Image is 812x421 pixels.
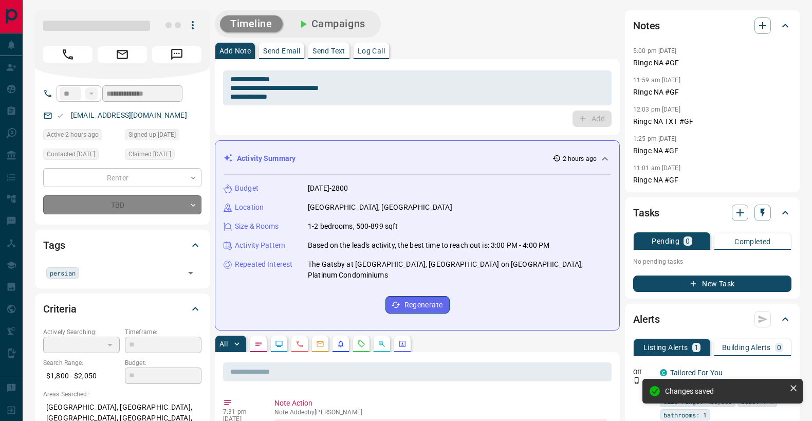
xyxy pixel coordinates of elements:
[43,297,201,321] div: Criteria
[235,259,292,270] p: Repeated Interest
[633,77,680,84] p: 11:59 am [DATE]
[633,377,640,384] svg: Push Notification Only
[316,340,324,348] svg: Emails
[694,344,698,351] p: 1
[43,149,120,163] div: Wed Aug 13 2025
[43,46,93,63] span: Call
[296,340,304,348] svg: Calls
[643,344,688,351] p: Listing Alerts
[43,168,201,187] div: Renter
[219,47,251,54] p: Add Note
[275,340,283,348] svg: Lead Browsing Activity
[633,254,791,269] p: No pending tasks
[633,200,791,225] div: Tasks
[633,106,680,113] p: 12:03 pm [DATE]
[47,130,99,140] span: Active 2 hours ago
[50,268,76,278] span: persian
[224,149,611,168] div: Activity Summary2 hours ago
[734,238,771,245] p: Completed
[98,46,147,63] span: Email
[722,344,771,351] p: Building Alerts
[670,369,723,377] a: Tailored For You
[385,296,450,314] button: Regenerate
[633,164,680,172] p: 11:01 am [DATE]
[274,398,607,409] p: Note Action
[660,369,667,376] div: condos.ca
[47,149,95,159] span: Contacted [DATE]
[220,15,283,32] button: Timeline
[57,112,64,119] svg: Email Valid
[219,340,228,347] p: All
[183,266,198,280] button: Open
[337,340,345,348] svg: Listing Alerts
[43,368,120,385] p: $1,800 - $2,050
[125,358,201,368] p: Budget:
[308,259,611,281] p: The Gatsby at [GEOGRAPHIC_DATA], [GEOGRAPHIC_DATA] on [GEOGRAPHIC_DATA], Platinum Condominiums
[235,183,259,194] p: Budget
[633,13,791,38] div: Notes
[43,237,65,253] h2: Tags
[357,340,365,348] svg: Requests
[398,340,407,348] svg: Agent Actions
[633,311,660,327] h2: Alerts
[633,175,791,186] p: Ringc NA #GF
[235,202,264,213] p: Location
[633,135,677,142] p: 1:25 pm [DATE]
[308,202,452,213] p: [GEOGRAPHIC_DATA], [GEOGRAPHIC_DATA]
[235,221,279,232] p: Size & Rooms
[633,87,791,98] p: RIngc NA #GF
[686,237,690,245] p: 0
[312,47,345,54] p: Send Text
[378,340,386,348] svg: Opportunities
[633,307,791,332] div: Alerts
[43,129,120,143] div: Fri Aug 15 2025
[223,408,259,415] p: 7:31 pm
[563,154,597,163] p: 2 hours ago
[633,47,677,54] p: 5:00 pm [DATE]
[287,15,376,32] button: Campaigns
[777,344,781,351] p: 0
[663,410,707,420] span: bathrooms: 1
[128,130,176,140] span: Signed up [DATE]
[235,240,285,251] p: Activity Pattern
[633,17,660,34] h2: Notes
[125,129,201,143] div: Sat Aug 09 2025
[633,145,791,156] p: Ringc NA #GF
[633,58,791,68] p: RIngc NA #GF
[633,116,791,127] p: Ringc NA TXT #GF
[274,409,607,416] p: Note Added by [PERSON_NAME]
[254,340,263,348] svg: Notes
[43,358,120,368] p: Search Range:
[633,276,791,292] button: New Task
[43,327,120,337] p: Actively Searching:
[358,47,385,54] p: Log Call
[128,149,171,159] span: Claimed [DATE]
[633,205,659,221] h2: Tasks
[125,327,201,337] p: Timeframe:
[71,111,187,119] a: [EMAIL_ADDRESS][DOMAIN_NAME]
[308,183,348,194] p: [DATE]-2800
[263,47,300,54] p: Send Email
[125,149,201,163] div: Sat Aug 09 2025
[633,368,654,377] p: Off
[237,153,296,164] p: Activity Summary
[43,390,201,399] p: Areas Searched:
[308,221,398,232] p: 1-2 bedrooms, 500-899 sqft
[665,387,785,395] div: Changes saved
[308,240,549,251] p: Based on the lead's activity, the best time to reach out is: 3:00 PM - 4:00 PM
[43,195,201,214] div: TBD
[152,46,201,63] span: Message
[43,301,77,317] h2: Criteria
[652,237,679,245] p: Pending
[43,233,201,258] div: Tags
